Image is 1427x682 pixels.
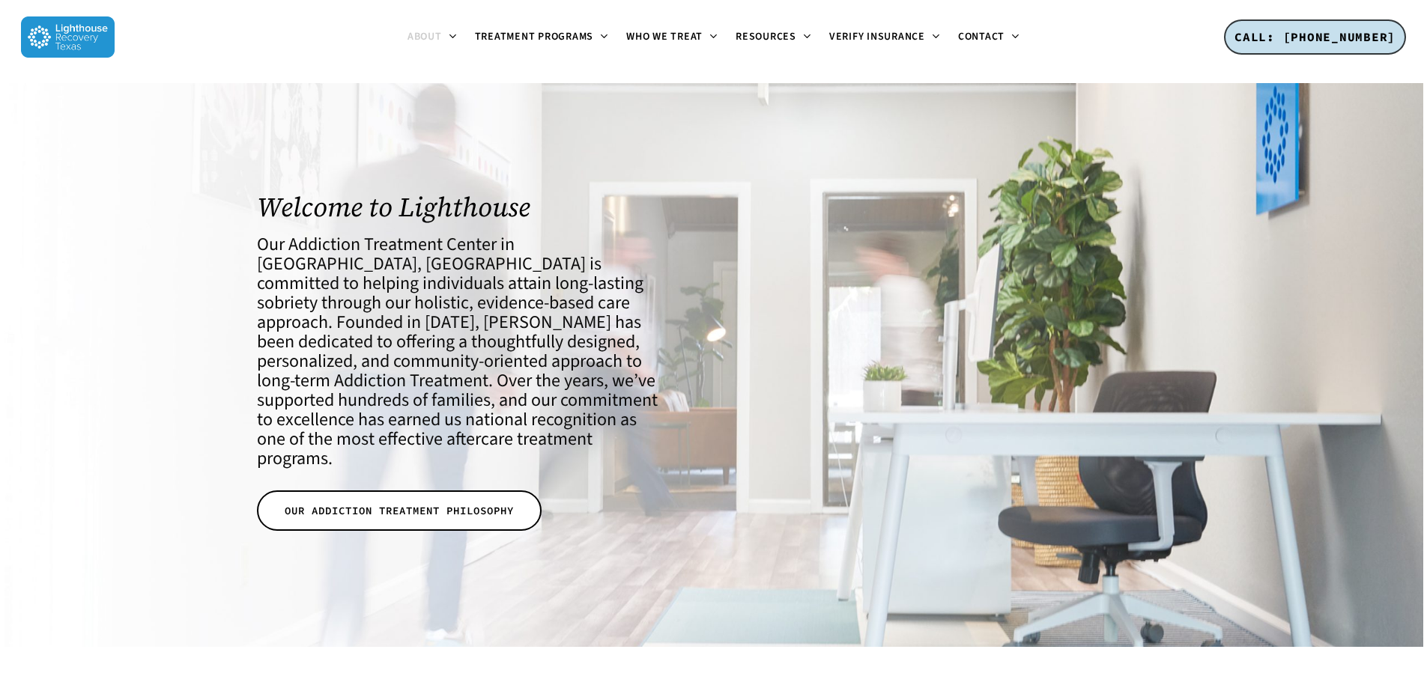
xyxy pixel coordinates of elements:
a: Resources [727,31,820,43]
img: Lighthouse Recovery Texas [21,16,115,58]
a: OUR ADDICTION TREATMENT PHILOSOPHY [257,490,542,531]
span: Resources [736,29,796,44]
span: Treatment Programs [475,29,594,44]
a: CALL: [PHONE_NUMBER] [1224,19,1406,55]
span: Verify Insurance [829,29,925,44]
a: Who We Treat [617,31,727,43]
a: About [399,31,466,43]
a: Verify Insurance [820,31,949,43]
span: CALL: [PHONE_NUMBER] [1234,29,1396,44]
span: OUR ADDICTION TREATMENT PHILOSOPHY [285,503,514,518]
h1: Welcome to Lighthouse [257,192,667,222]
a: Treatment Programs [466,31,618,43]
span: Who We Treat [626,29,703,44]
h4: Our Addiction Treatment Center in [GEOGRAPHIC_DATA], [GEOGRAPHIC_DATA] is committed to helping in... [257,235,667,469]
span: Contact [958,29,1005,44]
a: Contact [949,31,1028,43]
span: About [408,29,442,44]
